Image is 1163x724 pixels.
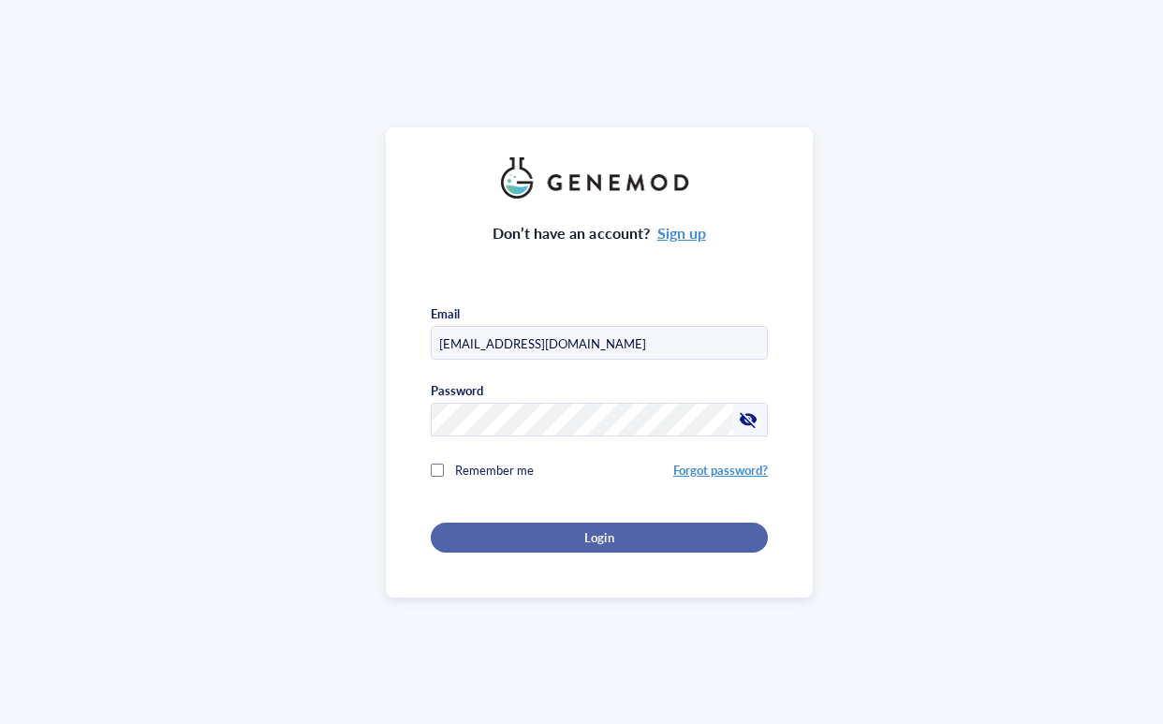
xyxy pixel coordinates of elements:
span: Login [584,529,613,546]
span: Remember me [455,461,534,479]
div: Password [431,382,483,399]
img: genemod_logo_light-BcqUzbGq.png [501,157,698,199]
div: Email [431,305,460,322]
a: Forgot password? [673,461,768,479]
div: Don’t have an account? [493,221,706,245]
button: Login [431,523,768,553]
a: Sign up [657,222,706,244]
